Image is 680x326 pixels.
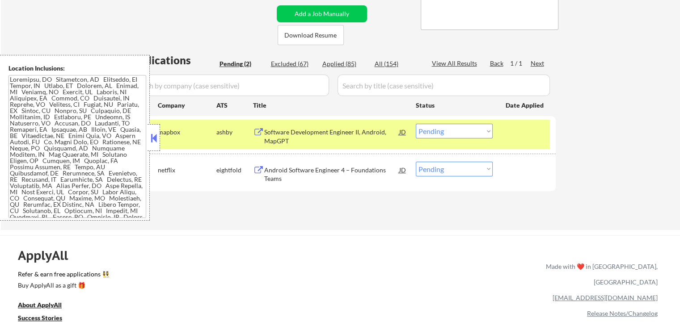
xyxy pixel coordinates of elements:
[490,59,504,68] div: Back
[264,166,399,183] div: Android Software Engineer 4 – Foundations Teams
[128,55,216,66] div: Applications
[416,97,493,113] div: Status
[432,59,480,68] div: View All Results
[158,128,216,137] div: mapbox
[158,101,216,110] div: Company
[553,294,658,301] a: [EMAIL_ADDRESS][DOMAIN_NAME]
[18,300,74,311] a: About ApplyAll
[216,166,253,175] div: eightfold
[277,5,367,22] button: Add a Job Manually
[158,166,216,175] div: netflix
[18,271,359,280] a: Refer & earn free applications 👯‍♀️
[398,124,407,140] div: JD
[8,64,146,73] div: Location Inclusions:
[398,162,407,178] div: JD
[253,101,407,110] div: Title
[271,59,316,68] div: Excluded (67)
[542,259,658,290] div: Made with ❤️ in [GEOGRAPHIC_DATA], [GEOGRAPHIC_DATA]
[322,59,367,68] div: Applied (85)
[510,59,531,68] div: 1 / 1
[531,59,545,68] div: Next
[587,309,658,317] a: Release Notes/Changelog
[18,280,107,292] a: Buy ApplyAll as a gift 🎁
[264,128,399,145] div: Software Development Engineer II, Android, MapGPT
[278,25,344,45] button: Download Resume
[338,75,550,96] input: Search by title (case sensitive)
[18,282,107,288] div: Buy ApplyAll as a gift 🎁
[506,101,545,110] div: Date Applied
[18,313,74,324] a: Success Stories
[375,59,419,68] div: All (154)
[220,59,264,68] div: Pending (2)
[128,75,329,96] input: Search by company (case sensitive)
[18,248,78,263] div: ApplyAll
[18,314,62,322] u: Success Stories
[18,301,62,309] u: About ApplyAll
[216,101,253,110] div: ATS
[216,128,253,137] div: ashby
